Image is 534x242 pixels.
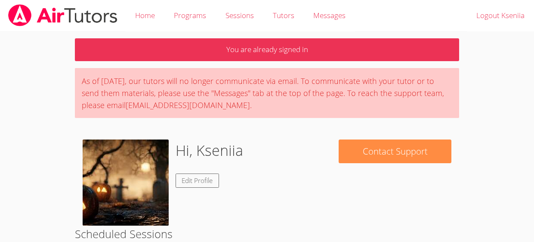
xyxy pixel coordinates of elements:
[75,68,460,118] div: As of [DATE], our tutors will no longer communicate via email. To communicate with your tutor or ...
[176,174,219,188] a: Edit Profile
[7,4,118,26] img: airtutors_banner-c4298cdbf04f3fff15de1276eac7730deb9818008684d7c2e4769d2f7ddbe033.png
[83,140,169,226] img: halloween-gettyimages-1424736925.jpg
[313,10,346,20] span: Messages
[339,140,451,163] button: Contact Support
[75,226,460,242] h2: Scheduled Sessions
[75,38,460,61] p: You are already signed in
[176,140,243,161] h1: Hi, Kseniia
